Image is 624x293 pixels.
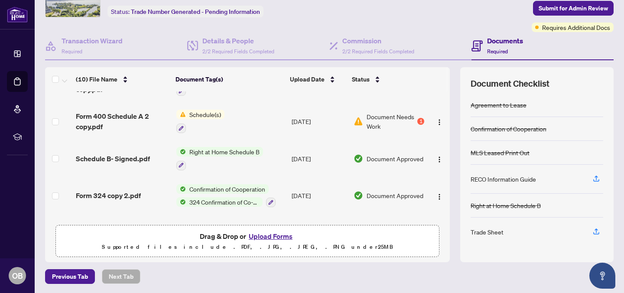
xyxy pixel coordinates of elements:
div: Agreement to Lease [471,100,526,110]
th: Document Tag(s) [172,67,286,91]
h4: Documents [487,36,523,46]
img: Status Icon [176,184,186,194]
th: Status [348,67,426,91]
span: Upload Date [290,75,325,84]
span: Document Approved [367,154,423,163]
span: Document Checklist [471,78,549,90]
span: Trade Number Generated - Pending Information [131,8,260,16]
th: Upload Date [286,67,348,91]
td: [DATE] [288,177,350,215]
img: Status Icon [176,147,186,156]
img: Document Status [354,191,363,200]
span: Previous Tab [52,270,88,283]
span: Schedule(s) [186,110,224,119]
div: Status: [107,6,263,17]
h4: Transaction Wizard [62,36,123,46]
span: 2/2 Required Fields Completed [202,48,274,55]
span: (10) File Name [76,75,117,84]
span: Confirmation of Cooperation [186,184,269,194]
td: [DATE] [288,214,350,251]
button: Logo [432,114,446,128]
span: Form 400 Schedule A 2 copy.pdf [76,111,169,132]
span: OB [12,270,23,282]
span: Required [62,48,82,55]
td: [DATE] [288,140,350,177]
p: Supported files include .PDF, .JPG, .JPEG, .PNG under 25 MB [61,242,434,252]
button: Previous Tab [45,269,95,284]
div: 1 [417,118,424,125]
img: Status Icon [176,110,186,119]
button: Open asap [589,263,615,289]
button: Status IconSchedule(s) [176,110,224,133]
th: (10) File Name [72,67,172,91]
img: Document Status [354,154,363,163]
button: Status IconConfirmation of CooperationStatus Icon324 Confirmation of Co-operation and Representat... [176,184,276,208]
h4: Commission [342,36,414,46]
button: Logo [432,189,446,202]
img: logo [7,7,28,23]
img: Logo [436,156,443,163]
span: Form 324 copy 2.pdf [76,190,141,201]
img: Status Icon [176,197,186,207]
span: Document Needs Work [367,112,416,131]
span: Requires Additional Docs [542,23,610,32]
span: Document Approved [367,191,423,200]
img: Document Status [354,117,363,126]
span: Schedule B- Signed.pdf [76,153,150,164]
td: [DATE] [288,103,350,140]
button: Submit for Admin Review [533,1,614,16]
button: Logo [432,152,446,166]
span: Status [352,75,370,84]
span: Submit for Admin Review [539,1,608,15]
span: 324 Confirmation of Co-operation and Representation - Tenant/Landlord [186,197,263,207]
button: Status IconRight at Home Schedule B [176,147,263,170]
div: Right at Home Schedule B [471,201,541,210]
div: MLS Leased Print Out [471,148,530,157]
button: Next Tab [102,269,140,284]
div: Confirmation of Cooperation [471,124,546,133]
span: 2/2 Required Fields Completed [342,48,414,55]
span: Required [487,48,508,55]
span: Drag & Drop orUpload FormsSupported files include .PDF, .JPG, .JPEG, .PNG under25MB [56,225,439,257]
span: Right at Home Schedule B [186,147,263,156]
button: Upload Forms [246,231,295,242]
img: Logo [436,193,443,200]
h4: Details & People [202,36,274,46]
span: Drag & Drop or [200,231,295,242]
div: RECO Information Guide [471,174,536,184]
img: Logo [436,119,443,126]
div: Trade Sheet [471,227,504,237]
